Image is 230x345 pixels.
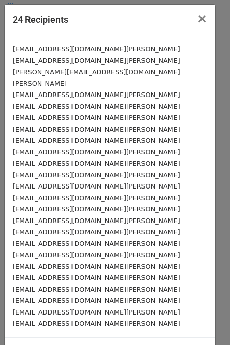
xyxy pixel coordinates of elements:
small: [EMAIL_ADDRESS][DOMAIN_NAME][PERSON_NAME] [13,205,180,213]
small: [EMAIL_ADDRESS][DOMAIN_NAME][PERSON_NAME] [13,217,180,225]
button: Close [189,5,215,33]
small: [EMAIL_ADDRESS][DOMAIN_NAME][PERSON_NAME] [13,137,180,144]
iframe: Chat Widget [179,296,230,345]
small: [EMAIL_ADDRESS][DOMAIN_NAME][PERSON_NAME] [13,103,180,110]
small: [EMAIL_ADDRESS][DOMAIN_NAME][PERSON_NAME] [13,194,180,202]
small: [PERSON_NAME][EMAIL_ADDRESS][DOMAIN_NAME][PERSON_NAME] [13,68,180,87]
small: [EMAIL_ADDRESS][DOMAIN_NAME][PERSON_NAME] [13,148,180,156]
small: [EMAIL_ADDRESS][DOMAIN_NAME][PERSON_NAME] [13,91,180,99]
h5: 24 Recipients [13,13,68,26]
small: [EMAIL_ADDRESS][DOMAIN_NAME][PERSON_NAME] [13,297,180,304]
small: [EMAIL_ADDRESS][DOMAIN_NAME][PERSON_NAME] [13,308,180,316]
small: [EMAIL_ADDRESS][DOMAIN_NAME][PERSON_NAME] [13,274,180,281]
small: [EMAIL_ADDRESS][DOMAIN_NAME][PERSON_NAME] [13,114,180,121]
small: [EMAIL_ADDRESS][DOMAIN_NAME][PERSON_NAME] [13,320,180,327]
small: [EMAIL_ADDRESS][DOMAIN_NAME][PERSON_NAME] [13,251,180,259]
small: [EMAIL_ADDRESS][DOMAIN_NAME][PERSON_NAME] [13,182,180,190]
small: [EMAIL_ADDRESS][DOMAIN_NAME][PERSON_NAME] [13,286,180,293]
small: [EMAIL_ADDRESS][DOMAIN_NAME][PERSON_NAME] [13,240,180,247]
small: [EMAIL_ADDRESS][DOMAIN_NAME][PERSON_NAME] [13,57,180,65]
small: [EMAIL_ADDRESS][DOMAIN_NAME][PERSON_NAME] [13,126,180,133]
span: × [197,12,207,26]
small: [EMAIL_ADDRESS][DOMAIN_NAME][PERSON_NAME] [13,263,180,270]
small: [EMAIL_ADDRESS][DOMAIN_NAME][PERSON_NAME] [13,45,180,53]
small: [EMAIL_ADDRESS][DOMAIN_NAME][PERSON_NAME] [13,228,180,236]
small: [EMAIL_ADDRESS][DOMAIN_NAME][PERSON_NAME] [13,160,180,167]
small: [EMAIL_ADDRESS][DOMAIN_NAME][PERSON_NAME] [13,171,180,179]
